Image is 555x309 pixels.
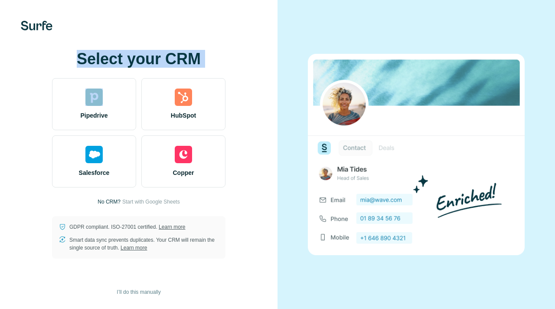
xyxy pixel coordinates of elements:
[111,286,166,299] button: I’ll do this manually
[175,89,192,106] img: hubspot's logo
[80,111,108,120] span: Pipedrive
[308,54,525,255] img: none image
[171,111,196,120] span: HubSpot
[21,21,52,30] img: Surfe's logo
[85,146,103,163] img: salesforce's logo
[121,245,147,251] a: Learn more
[175,146,192,163] img: copper's logo
[69,236,219,252] p: Smart data sync prevents duplicates. Your CRM will remain the single source of truth.
[52,50,225,68] h1: Select your CRM
[173,168,194,177] span: Copper
[85,89,103,106] img: pipedrive's logo
[117,288,160,296] span: I’ll do this manually
[122,198,180,206] button: Start with Google Sheets
[98,198,121,206] p: No CRM?
[159,224,185,230] a: Learn more
[69,223,185,231] p: GDPR compliant. ISO-27001 certified.
[79,168,110,177] span: Salesforce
